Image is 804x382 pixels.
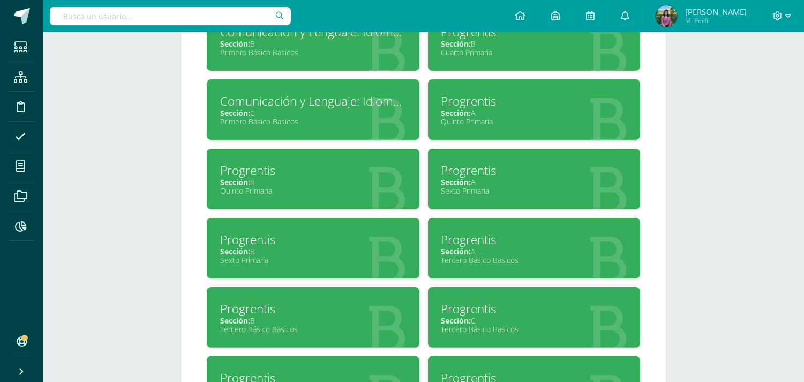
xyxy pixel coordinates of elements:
span: Sección: [220,315,250,326]
a: ProgrentisSección:AQuinto Primaria [428,79,641,140]
div: A [441,246,627,256]
div: Progrentis [441,231,627,248]
input: Busca un usuario... [50,7,291,25]
img: ed5d616ba0f764b5d7c97a1e5ffb2c75.png [656,5,677,27]
div: Comunicación y Lenguaje: Idioma Español [220,93,406,109]
div: Tercero Básico Basicos [220,324,406,334]
span: Sección: [441,39,471,49]
div: Progrentis [220,162,406,179]
span: Mi Perfil [685,16,747,25]
div: C [441,315,627,326]
span: Sección: [220,108,250,118]
span: Sección: [441,177,471,187]
div: Progrentis [220,231,406,248]
div: Primero Básico Basicos [220,116,406,127]
div: A [441,177,627,187]
div: A [441,108,627,118]
a: ProgrentisSección:BCuarto Primaria [428,10,641,71]
span: Sección: [220,246,250,256]
div: Tercero Básico Basicos [441,255,627,265]
a: Comunicación y Lenguaje: Idioma EspañolSección:CPrimero Básico Basicos [207,79,419,140]
a: ProgrentisSección:CTercero Básico Basicos [428,287,641,348]
div: Primero Básico Basicos [220,47,406,57]
span: Sección: [441,315,471,326]
a: ProgrentisSección:ASexto Primaria [428,149,641,209]
span: Sección: [220,177,250,187]
div: B [220,39,406,49]
span: Sección: [441,246,471,256]
div: Progrentis [441,162,627,179]
div: Quinto Primaria [220,186,406,196]
a: ProgrentisSección:BQuinto Primaria [207,149,419,209]
div: B [441,39,627,49]
div: Tercero Básico Basicos [441,324,627,334]
span: Sección: [220,39,250,49]
div: Sexto Primaria [220,255,406,265]
span: [PERSON_NAME] [685,6,747,17]
div: C [220,108,406,118]
div: Progrentis [220,300,406,317]
div: Sexto Primaria [441,186,627,196]
a: ProgrentisSección:BTercero Básico Basicos [207,287,419,348]
span: Sección: [441,108,471,118]
a: ProgrentisSección:ATercero Básico Basicos [428,218,641,278]
div: B [220,246,406,256]
div: B [220,315,406,326]
a: ProgrentisSección:BSexto Primaria [207,218,419,278]
div: Progrentis [441,93,627,109]
div: Quinto Primaria [441,116,627,127]
a: Comunicación y Lenguaje: Idioma EspañolSección:BPrimero Básico Basicos [207,10,419,71]
div: Cuarto Primaria [441,47,627,57]
div: Progrentis [441,300,627,317]
div: B [220,177,406,187]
